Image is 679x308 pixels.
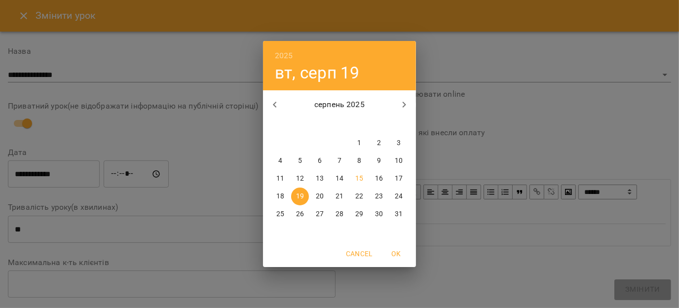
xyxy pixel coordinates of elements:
button: 18 [271,188,289,205]
button: 17 [390,170,408,188]
button: 31 [390,205,408,223]
p: 29 [355,209,363,219]
p: 30 [375,209,383,219]
button: вт, серп 19 [275,63,360,83]
p: 25 [276,209,284,219]
p: 7 [338,156,341,166]
button: 13 [311,170,329,188]
button: 16 [370,170,388,188]
span: чт [331,119,348,129]
p: 11 [276,174,284,184]
button: 10 [390,152,408,170]
p: 24 [395,192,403,201]
button: 3 [390,134,408,152]
button: 30 [370,205,388,223]
p: 31 [395,209,403,219]
span: вт [291,119,309,129]
button: 29 [350,205,368,223]
p: 14 [336,174,343,184]
button: 1 [350,134,368,152]
span: Cancel [346,248,373,260]
p: 12 [296,174,304,184]
p: 6 [318,156,322,166]
button: 20 [311,188,329,205]
button: 4 [271,152,289,170]
button: 11 [271,170,289,188]
button: 28 [331,205,348,223]
p: 18 [276,192,284,201]
button: 21 [331,188,348,205]
button: OK [380,245,412,263]
button: 12 [291,170,309,188]
button: Cancel [342,245,377,263]
button: 9 [370,152,388,170]
p: 22 [355,192,363,201]
span: пт [350,119,368,129]
p: 9 [377,156,381,166]
p: 4 [278,156,282,166]
span: сб [370,119,388,129]
p: 8 [357,156,361,166]
p: 10 [395,156,403,166]
p: 21 [336,192,343,201]
button: 8 [350,152,368,170]
span: ср [311,119,329,129]
button: 6 [311,152,329,170]
button: 25 [271,205,289,223]
span: пн [271,119,289,129]
button: 7 [331,152,348,170]
p: 23 [375,192,383,201]
p: 5 [298,156,302,166]
p: 13 [316,174,324,184]
button: 5 [291,152,309,170]
button: 27 [311,205,329,223]
button: 24 [390,188,408,205]
button: 19 [291,188,309,205]
button: 23 [370,188,388,205]
p: 15 [355,174,363,184]
button: 22 [350,188,368,205]
p: 17 [395,174,403,184]
p: 27 [316,209,324,219]
p: 3 [397,138,401,148]
span: OK [384,248,408,260]
p: 19 [296,192,304,201]
button: 15 [350,170,368,188]
span: нд [390,119,408,129]
p: 1 [357,138,361,148]
p: 20 [316,192,324,201]
p: 16 [375,174,383,184]
button: 14 [331,170,348,188]
p: серпень 2025 [287,99,393,111]
p: 26 [296,209,304,219]
button: 26 [291,205,309,223]
p: 2 [377,138,381,148]
button: 2 [370,134,388,152]
button: 2025 [275,49,293,63]
p: 28 [336,209,343,219]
